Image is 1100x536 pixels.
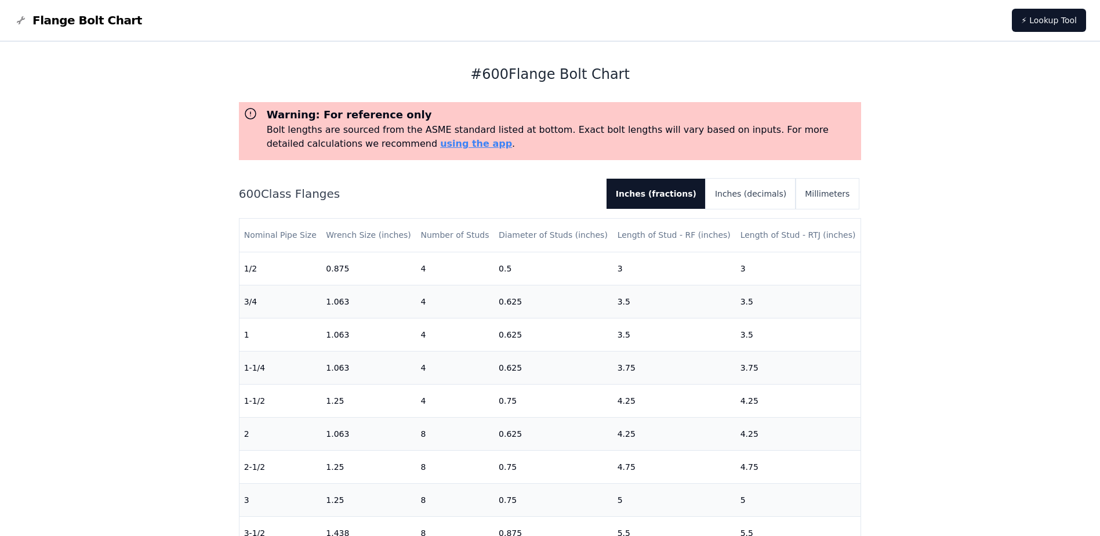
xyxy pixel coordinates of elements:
[736,219,861,252] th: Length of Stud - RTJ (inches)
[416,252,494,285] td: 4
[613,483,736,516] td: 5
[706,179,796,209] button: Inches (decimals)
[239,384,322,417] td: 1-1/2
[613,351,736,384] td: 3.75
[239,252,322,285] td: 1/2
[321,483,416,516] td: 1.25
[494,219,613,252] th: Diameter of Studs (inches)
[494,351,613,384] td: 0.625
[440,138,512,149] a: using the app
[239,219,322,252] th: Nominal Pipe Size
[736,285,861,318] td: 3.5
[416,351,494,384] td: 4
[239,65,862,84] h1: # 600 Flange Bolt Chart
[494,318,613,351] td: 0.625
[321,351,416,384] td: 1.063
[494,483,613,516] td: 0.75
[416,417,494,450] td: 8
[239,285,322,318] td: 3/4
[416,450,494,483] td: 8
[796,179,859,209] button: Millimeters
[416,219,494,252] th: Number of Studs
[239,417,322,450] td: 2
[416,384,494,417] td: 4
[321,252,416,285] td: 0.875
[416,318,494,351] td: 4
[14,12,142,28] a: Flange Bolt Chart LogoFlange Bolt Chart
[494,252,613,285] td: 0.5
[736,483,861,516] td: 5
[267,123,857,151] p: Bolt lengths are sourced from the ASME standard listed at bottom. Exact bolt lengths will vary ba...
[613,417,736,450] td: 4.25
[416,285,494,318] td: 4
[239,351,322,384] td: 1-1/4
[736,417,861,450] td: 4.25
[239,186,597,202] h2: 600 Class Flanges
[494,285,613,318] td: 0.625
[239,450,322,483] td: 2-1/2
[267,107,857,123] h3: Warning: For reference only
[613,450,736,483] td: 4.75
[736,384,861,417] td: 4.25
[321,318,416,351] td: 1.063
[736,318,861,351] td: 3.5
[321,417,416,450] td: 1.063
[494,417,613,450] td: 0.625
[239,318,322,351] td: 1
[239,483,322,516] td: 3
[1012,9,1086,32] a: ⚡ Lookup Tool
[321,450,416,483] td: 1.25
[321,285,416,318] td: 1.063
[607,179,706,209] button: Inches (fractions)
[494,450,613,483] td: 0.75
[321,219,416,252] th: Wrench Size (inches)
[321,384,416,417] td: 1.25
[736,252,861,285] td: 3
[613,384,736,417] td: 4.25
[736,450,861,483] td: 4.75
[494,384,613,417] td: 0.75
[736,351,861,384] td: 3.75
[32,12,142,28] span: Flange Bolt Chart
[613,285,736,318] td: 3.5
[613,318,736,351] td: 3.5
[613,219,736,252] th: Length of Stud - RF (inches)
[14,13,28,27] img: Flange Bolt Chart Logo
[416,483,494,516] td: 8
[613,252,736,285] td: 3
